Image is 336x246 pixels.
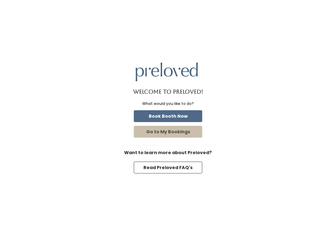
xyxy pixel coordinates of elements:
button: Read Preloved FAQ's [134,162,202,173]
button: Go to My Bookings [134,126,202,138]
img: preloved logo [136,63,198,81]
h1: Welcome to Preloved! [133,89,203,95]
div: What would you like to do? [142,101,194,106]
a: Go to My Bookings [133,125,203,139]
h6: Want to learn more about Preloved? [121,150,215,155]
button: Book Booth Now [134,110,202,122]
